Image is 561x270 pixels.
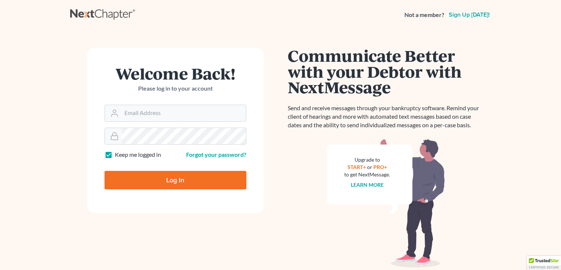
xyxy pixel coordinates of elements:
input: Log In [105,171,246,189]
div: Upgrade to [345,156,390,163]
input: Email Address [122,105,246,121]
a: PRO+ [373,164,387,170]
label: Keep me logged in [115,151,161,159]
span: or [367,164,372,170]
a: Forgot your password? [186,151,246,158]
a: Learn more [351,182,384,188]
p: Send and receive messages through your bankruptcy software. Remind your client of hearings and mo... [288,104,484,129]
p: Please log in to your account [105,84,246,93]
h1: Communicate Better with your Debtor with NextMessage [288,48,484,95]
strong: Not a member? [404,11,444,19]
img: nextmessage_bg-59042aed3d76b12b5cd301f8e5b87938c9018125f34e5fa2b7a6b67550977c72.svg [327,138,445,268]
h1: Welcome Back! [105,65,246,81]
div: TrustedSite Certified [527,256,561,270]
a: START+ [348,164,366,170]
div: to get NextMessage. [345,171,390,178]
a: Sign up [DATE]! [447,12,491,18]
